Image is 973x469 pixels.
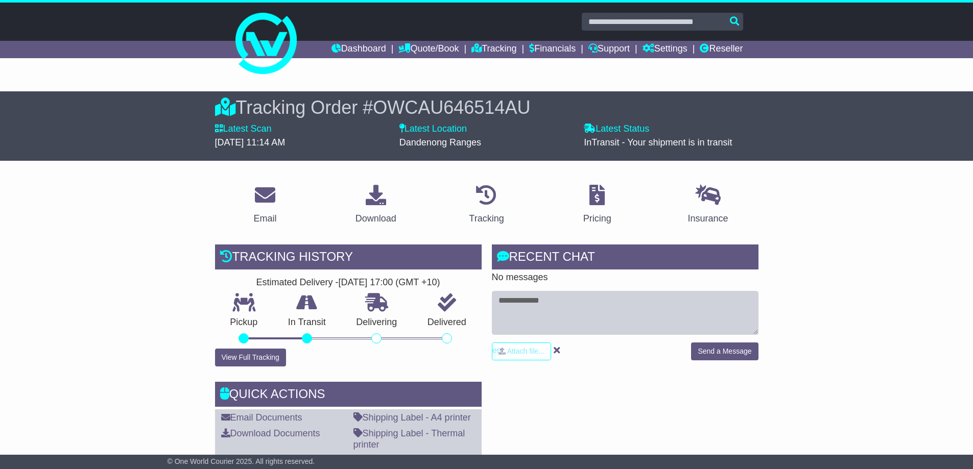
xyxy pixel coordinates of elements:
a: Dashboard [331,41,386,58]
label: Latest Location [399,124,467,135]
a: Tracking [471,41,516,58]
div: [DATE] 17:00 (GMT +10) [339,277,440,288]
label: Latest Scan [215,124,272,135]
a: Insurance [681,181,735,229]
a: Shipping Label - A4 printer [353,412,471,423]
p: No messages [492,272,758,283]
span: InTransit - Your shipment is in transit [584,137,732,147]
div: Tracking history [215,244,482,272]
div: RECENT CHAT [492,244,758,272]
p: Delivering [341,317,413,328]
button: Send a Message [691,342,758,360]
span: [DATE] 11:14 AM [215,137,286,147]
div: Email [253,212,276,226]
span: Dandenong Ranges [399,137,481,147]
p: Delivered [412,317,482,328]
div: Tracking [469,212,504,226]
a: Settings [643,41,687,58]
a: Financials [529,41,576,58]
a: Download Documents [221,428,320,438]
p: In Transit [273,317,341,328]
div: Tracking Order # [215,96,758,118]
a: Download [349,181,403,229]
span: OWCAU646514AU [373,97,530,118]
a: Support [588,41,630,58]
p: Pickup [215,317,273,328]
a: Quote/Book [398,41,459,58]
span: © One World Courier 2025. All rights reserved. [168,457,315,465]
a: Email Documents [221,412,302,423]
div: Pricing [583,212,611,226]
div: Estimated Delivery - [215,277,482,288]
label: Latest Status [584,124,649,135]
div: Insurance [688,212,728,226]
a: Tracking [462,181,510,229]
div: Download [355,212,396,226]
a: Pricing [577,181,618,229]
a: Reseller [700,41,743,58]
button: View Full Tracking [215,349,286,366]
a: Shipping Label - Thermal printer [353,428,465,450]
div: Quick Actions [215,382,482,409]
a: Email [247,181,283,229]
